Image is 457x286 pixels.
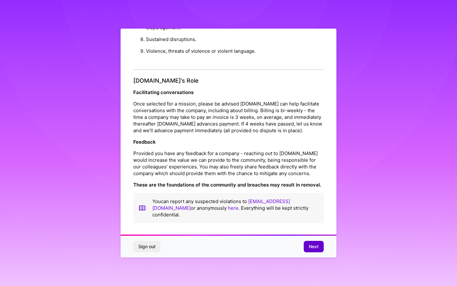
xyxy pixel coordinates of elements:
p: You can report any suspected violations to or anonymously . Everything will be kept strictly conf... [152,198,319,218]
strong: Feedback [133,139,156,145]
strong: These are the foundations of the community and breaches may result in removal. [133,182,321,188]
p: Provided you have any feedback for a company - reaching out to [DOMAIN_NAME] would increase the v... [133,150,324,177]
span: Sign out [138,243,156,250]
a: [EMAIL_ADDRESS][DOMAIN_NAME] [152,198,290,211]
p: Once selected for a mission, please be advised [DOMAIN_NAME] can help facilitate conversations wi... [133,100,324,134]
img: book icon [138,198,146,218]
button: Next [304,241,324,252]
h4: [DOMAIN_NAME]’s Role [133,77,324,84]
span: Next [309,243,319,250]
li: Sustained disruptions. [146,33,324,45]
button: Sign out [133,241,161,252]
a: here [228,205,238,211]
strong: Facilitating conversations [133,89,194,95]
li: Violence, threats of violence or violent language. [146,45,324,57]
